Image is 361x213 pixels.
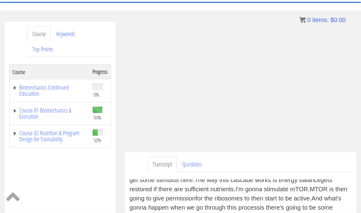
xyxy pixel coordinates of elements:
span: 50% [94,137,101,144]
span: 94% [94,114,101,121]
th: Course [9,65,90,79]
a: Course [28,26,51,42]
a: Course 01 Biomechanics & Execution [13,107,86,120]
a: Course 02 Nutrition & Program Design for Trainability [13,130,86,142]
a: Transcript [148,157,177,172]
bdi: 0.00 [330,17,346,23]
a: Questions [177,157,207,172]
th: Progress [89,65,111,79]
span: $ [330,17,334,23]
img: icon11.png [300,17,306,23]
a: Biomechanics Continued Education [13,84,86,97]
span: items: [312,17,329,23]
a: Top Points [28,42,58,57]
a: 0 items: $0.00 [300,17,346,23]
a: Keywords [51,26,80,42]
span: 0 [307,17,311,23]
span: 0% [94,91,99,98]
